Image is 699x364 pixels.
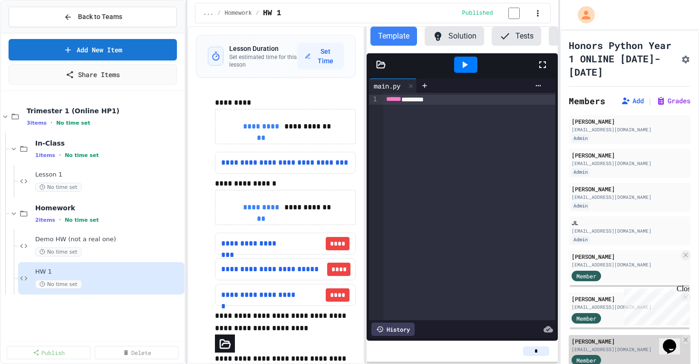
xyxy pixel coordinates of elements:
span: 3 items [27,120,47,126]
p: Set estimated time for this lesson [229,53,297,69]
span: / [217,10,221,17]
button: Set Time [297,43,344,69]
div: [PERSON_NAME] [572,117,688,126]
span: Demo HW (not a real one) [35,236,183,244]
span: No time set [35,280,82,289]
div: Admin [572,134,590,142]
button: Back to Teams [9,7,177,27]
span: • [59,151,61,159]
span: Homework [35,204,183,212]
button: Assignment Settings [681,53,690,64]
span: No time set [35,183,82,192]
div: History [371,323,415,336]
div: [PERSON_NAME] [572,337,679,345]
div: My Account [568,4,597,26]
span: / [256,10,259,17]
span: • [50,119,52,127]
iframe: chat widget [659,326,689,354]
a: Delete [95,346,179,359]
div: Content is published and visible to students [462,7,531,19]
div: [PERSON_NAME] [572,295,679,303]
span: ... [203,10,214,17]
span: No time set [65,217,99,223]
div: [PERSON_NAME] [572,151,688,159]
input: publish toggle [497,8,531,19]
div: [EMAIL_ADDRESS][DOMAIN_NAME] [572,261,679,268]
button: Grades [656,96,690,106]
div: [PERSON_NAME] [572,185,688,193]
div: 1 [369,95,379,104]
span: No time set [65,152,99,158]
div: JL [572,218,688,227]
a: Add New Item [9,39,177,60]
button: Add [621,96,644,106]
div: [EMAIL_ADDRESS][DOMAIN_NAME] [572,227,688,235]
div: Admin [572,202,590,210]
div: [EMAIL_ADDRESS][DOMAIN_NAME] [572,126,688,133]
span: HW 1 [35,268,183,276]
span: Member [576,314,596,323]
h2: Members [569,94,605,108]
button: Solution [425,27,484,46]
div: [EMAIL_ADDRESS][DOMAIN_NAME] [572,346,679,353]
span: Member [576,272,596,280]
div: [EMAIL_ADDRESS][DOMAIN_NAME] [572,160,688,167]
span: Homework [224,10,252,17]
span: Published [462,10,493,17]
span: Lesson 1 [35,171,183,179]
span: No time set [35,247,82,256]
div: [EMAIL_ADDRESS][DOMAIN_NAME] [572,304,679,311]
div: Admin [572,236,590,244]
span: • [59,216,61,224]
a: Publish [7,346,91,359]
a: Share Items [9,64,177,85]
span: Trimester 1 (Online HP1) [27,107,183,115]
iframe: chat widget [620,285,689,325]
button: Template [370,27,417,46]
span: HW 1 [263,8,281,19]
div: [EMAIL_ADDRESS][DOMAIN_NAME] [572,194,688,201]
span: 2 items [35,217,55,223]
button: Settings [549,27,608,46]
h3: Lesson Duration [229,44,297,53]
span: Back to Teams [78,12,122,22]
div: Admin [572,168,590,176]
span: 1 items [35,152,55,158]
h1: Honors Python Year 1 ONLINE [DATE]-[DATE] [569,39,677,79]
div: main.py [369,81,405,91]
div: main.py [369,79,417,93]
button: Tests [492,27,541,46]
span: In-Class [35,139,183,148]
div: [PERSON_NAME] [572,252,679,261]
div: Chat with us now!Close [4,4,66,60]
span: | [648,95,652,107]
span: No time set [56,120,90,126]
